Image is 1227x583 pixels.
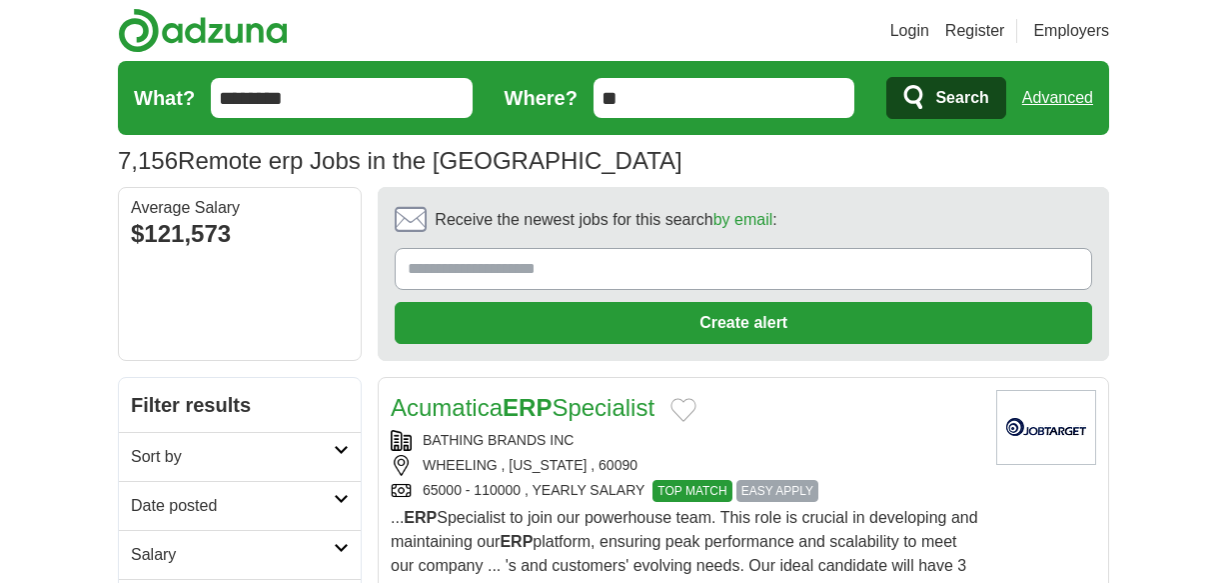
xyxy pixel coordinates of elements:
h2: Salary [131,543,334,567]
label: Where? [505,83,578,113]
span: TOP MATCH [652,480,731,502]
h1: Remote erp Jobs in the [GEOGRAPHIC_DATA] [118,147,682,174]
a: Register [945,19,1005,43]
a: Salary [119,530,361,579]
strong: ERP [503,394,552,421]
span: Receive the newest jobs for this search : [435,208,776,232]
div: $121,573 [131,216,349,252]
img: Company logo [996,390,1096,465]
a: Login [890,19,929,43]
div: BATHING BRANDS INC [391,430,980,451]
button: Add to favorite jobs [670,398,696,422]
div: Average Salary [131,200,349,216]
a: Advanced [1022,78,1093,118]
h2: Sort by [131,445,334,469]
h2: Date posted [131,494,334,518]
span: 7,156 [118,143,178,179]
strong: ERP [404,509,437,526]
button: Search [886,77,1005,119]
img: Adzuna logo [118,8,288,53]
div: 65000 - 110000 , YEARLY SALARY [391,480,980,502]
a: by email [713,211,773,228]
strong: ERP [500,533,533,550]
a: AcumaticaERPSpecialist [391,394,654,421]
div: WHEELING , [US_STATE] , 60090 [391,455,980,476]
h2: Filter results [119,378,361,432]
a: Sort by [119,432,361,481]
label: What? [134,83,195,113]
span: Search [935,78,988,118]
a: Date posted [119,481,361,530]
span: EASY APPLY [736,480,818,502]
a: Employers [1033,19,1109,43]
button: Create alert [395,302,1092,344]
